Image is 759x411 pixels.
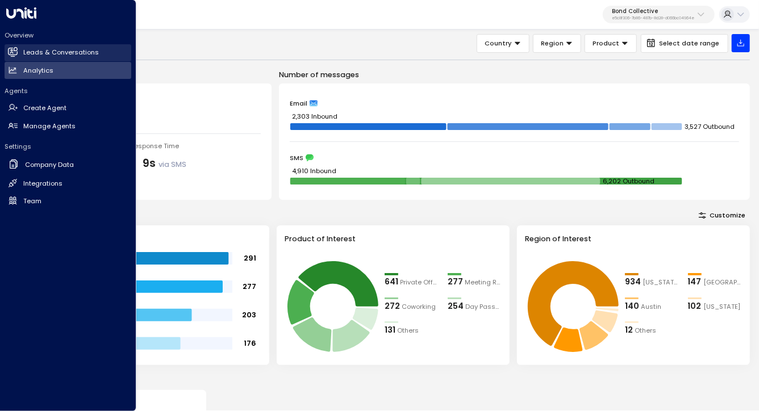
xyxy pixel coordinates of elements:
[641,34,728,53] button: Select date range
[688,276,742,288] div: 147Philadelphia
[242,310,256,320] tspan: 203
[635,326,656,335] span: Others
[448,276,463,288] div: 277
[643,278,678,287] span: New York
[625,300,679,313] div: 140Austin
[593,38,619,48] span: Product
[5,86,131,95] h2: Agents
[385,324,439,337] div: 131Others
[385,276,439,288] div: 641Private Office
[448,276,502,288] div: 277Meeting Rooms
[533,34,581,53] button: Region
[660,40,720,47] span: Select date range
[5,100,131,117] a: Create Agent
[603,177,655,186] tspan: 6,202 Outbound
[23,66,53,76] h2: Analytics
[279,69,750,80] p: Number of messages
[612,8,694,15] p: Bond Collective
[23,121,76,131] h2: Manage Agents
[695,209,750,221] button: Customize
[625,300,639,313] div: 140
[625,324,633,337] div: 12
[5,142,131,151] h2: Settings
[5,118,131,135] a: Manage Agents
[398,326,419,335] span: Others
[143,156,186,172] div: 9s
[385,324,395,337] div: 131
[23,179,62,188] h2: Integrations
[625,276,679,288] div: 934New York
[5,62,131,79] a: Analytics
[244,338,256,348] tspan: 176
[159,160,186,169] span: via SMS
[47,95,261,106] div: Number of Inquiries
[47,141,261,151] div: [PERSON_NAME] Average Response Time
[688,300,742,313] div: 102Texas
[5,31,131,40] h2: Overview
[36,69,272,80] p: Engagement Metrics
[625,276,641,288] div: 934
[641,302,661,312] span: Austin
[448,300,502,313] div: 254Day Passes
[244,253,256,263] tspan: 291
[36,374,750,385] p: Conversion Metrics
[477,34,529,53] button: Country
[243,282,256,291] tspan: 277
[290,99,307,107] span: Email
[5,192,131,209] a: Team
[603,6,715,24] button: Bond Collectivee5c8f306-7b86-487b-8d28-d066bc04964e
[541,38,564,48] span: Region
[385,300,400,313] div: 272
[465,302,501,312] span: Day Passes
[292,166,336,175] tspan: 4,910 Inbound
[612,16,694,20] p: e5c8f306-7b86-487b-8d28-d066bc04964e
[44,233,261,244] h3: Range of Team Size
[402,302,436,312] span: Coworking
[401,278,439,287] span: Private Office
[485,38,512,48] span: Country
[25,160,74,170] h2: Company Data
[688,276,702,288] div: 147
[23,48,99,57] h2: Leads & Conversations
[625,324,679,337] div: 12Others
[5,156,131,174] a: Company Data
[23,196,41,206] h2: Team
[385,300,439,313] div: 272Coworking
[290,154,739,162] div: SMS
[525,233,741,244] h3: Region of Interest
[465,278,501,287] span: Meeting Rooms
[285,233,501,244] h3: Product of Interest
[703,302,740,312] span: Texas
[703,278,741,287] span: Philadelphia
[292,112,337,121] tspan: 2,303 Inbound
[448,300,464,313] div: 254
[5,44,131,61] a: Leads & Conversations
[385,276,398,288] div: 641
[688,300,702,313] div: 102
[23,103,66,113] h2: Create Agent
[685,122,735,131] tspan: 3,527 Outbound
[5,175,131,192] a: Integrations
[585,34,637,53] button: Product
